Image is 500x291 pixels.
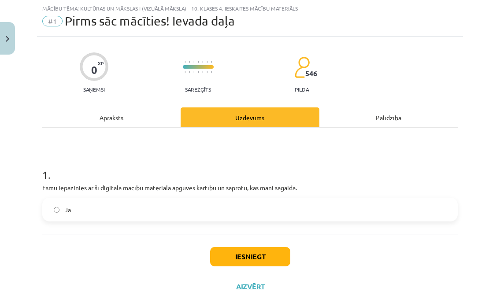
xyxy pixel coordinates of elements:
[202,61,203,63] img: icon-short-line-57e1e144782c952c97e751825c79c345078a6d821885a25fce030b3d8c18986b.svg
[42,183,458,192] p: Esmu iepazinies ar šī digitālā mācību materiāla apguves kārtību un saprotu, kas mani sagaida.
[202,71,203,73] img: icon-short-line-57e1e144782c952c97e751825c79c345078a6d821885a25fce030b3d8c18986b.svg
[181,107,319,127] div: Uzdevums
[65,14,235,28] span: Pirms sāc mācīties! Ievada daļa
[80,86,108,92] p: Saņemsi
[193,71,194,73] img: icon-short-line-57e1e144782c952c97e751825c79c345078a6d821885a25fce030b3d8c18986b.svg
[42,153,458,180] h1: 1 .
[294,56,310,78] img: students-c634bb4e5e11cddfef0936a35e636f08e4e9abd3cc4e673bd6f9a4125e45ecb1.svg
[42,107,181,127] div: Apraksts
[65,205,71,214] span: Jā
[295,86,309,92] p: pilda
[233,282,267,291] button: Aizvērt
[6,36,9,42] img: icon-close-lesson-0947bae3869378f0d4975bcd49f059093ad1ed9edebbc8119c70593378902aed.svg
[193,61,194,63] img: icon-short-line-57e1e144782c952c97e751825c79c345078a6d821885a25fce030b3d8c18986b.svg
[189,61,190,63] img: icon-short-line-57e1e144782c952c97e751825c79c345078a6d821885a25fce030b3d8c18986b.svg
[189,71,190,73] img: icon-short-line-57e1e144782c952c97e751825c79c345078a6d821885a25fce030b3d8c18986b.svg
[198,71,199,73] img: icon-short-line-57e1e144782c952c97e751825c79c345078a6d821885a25fce030b3d8c18986b.svg
[198,61,199,63] img: icon-short-line-57e1e144782c952c97e751825c79c345078a6d821885a25fce030b3d8c18986b.svg
[305,70,317,77] span: 546
[42,16,63,26] span: #1
[210,247,290,266] button: Iesniegt
[54,207,59,213] input: Jā
[42,5,458,11] div: Mācību tēma: Kultūras un mākslas i (vizuālā māksla) - 10. klases 4. ieskaites mācību materiāls
[91,64,97,76] div: 0
[98,61,104,66] span: XP
[185,86,211,92] p: Sarežģīts
[319,107,458,127] div: Palīdzība
[211,61,212,63] img: icon-short-line-57e1e144782c952c97e751825c79c345078a6d821885a25fce030b3d8c18986b.svg
[211,71,212,73] img: icon-short-line-57e1e144782c952c97e751825c79c345078a6d821885a25fce030b3d8c18986b.svg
